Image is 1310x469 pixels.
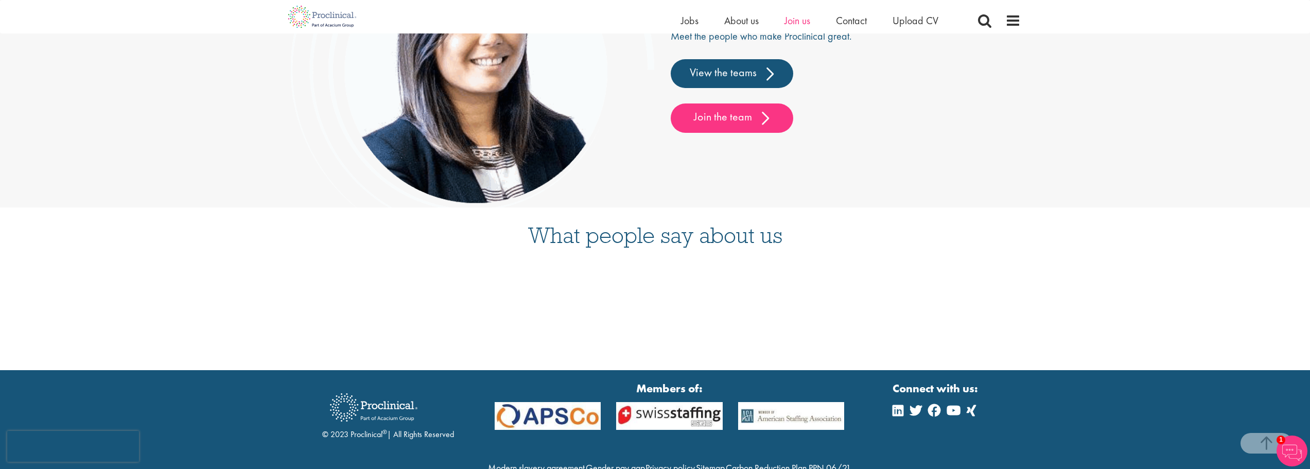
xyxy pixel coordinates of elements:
iframe: reCAPTCHA [7,431,139,462]
div: © 2023 Proclinical | All Rights Reserved [322,386,454,441]
a: About us [724,14,759,27]
a: Join the team [671,103,793,132]
a: Upload CV [893,14,938,27]
a: Jobs [681,14,698,27]
img: Proclinical Recruitment [322,386,425,429]
a: Contact [836,14,867,27]
sup: ® [382,428,387,436]
img: Chatbot [1277,436,1307,466]
div: Meet the people who make Proclinical great. [671,29,1021,132]
span: 1 [1277,436,1285,444]
img: APSCo [730,402,852,430]
strong: Members of: [495,380,845,396]
strong: Connect with us: [893,380,980,396]
a: View the teams [671,59,793,88]
img: APSCo [608,402,730,430]
iframe: Customer reviews powered by Trustpilot [282,267,1028,339]
img: APSCo [487,402,609,430]
a: Join us [784,14,810,27]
